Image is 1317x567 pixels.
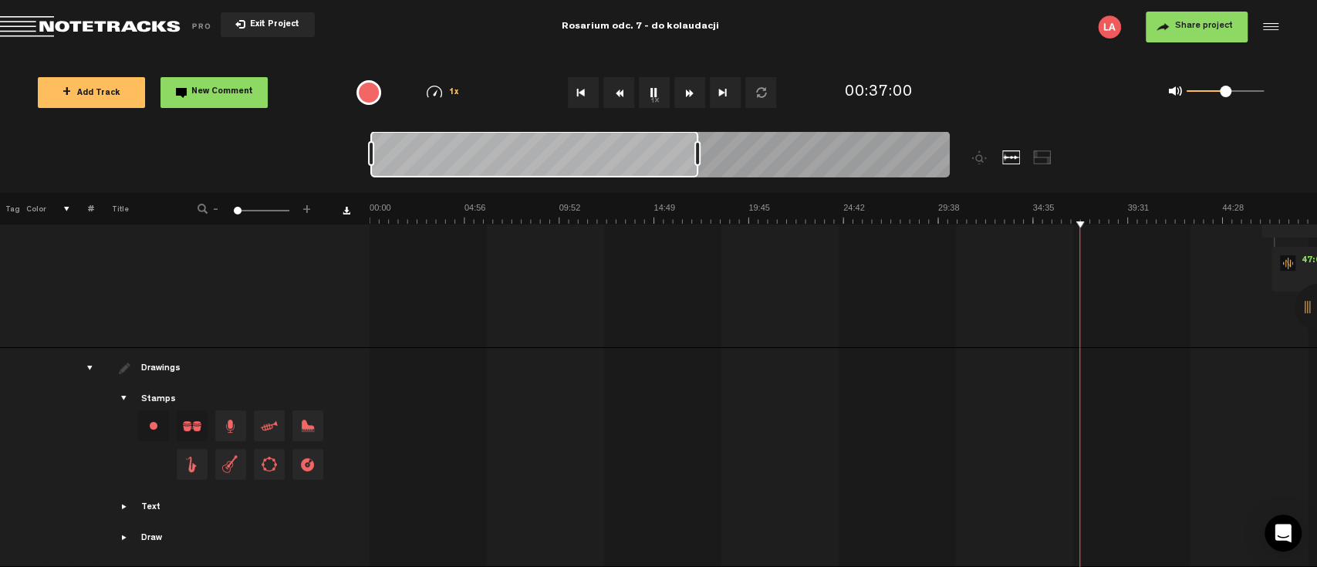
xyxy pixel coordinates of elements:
th: Title [94,193,177,224]
div: {{ tooltip_message }} [356,80,381,105]
button: 1x [639,77,670,108]
span: - [210,202,222,211]
div: Text [141,501,160,515]
button: Go to end [710,77,741,108]
span: Drag and drop a stamp [292,410,323,441]
a: Download comments [343,207,350,214]
div: Rosarium odc. 7 - do kolaudacji [427,8,853,46]
span: Exit Project [245,21,299,29]
span: Add Track [62,89,120,98]
img: star-track.png [1280,255,1295,271]
button: Share project [1146,12,1248,42]
span: Showcase text [119,501,131,513]
img: ruler [370,202,1317,224]
button: Fast Forward [674,77,705,108]
div: Stamps [141,393,176,407]
div: 00:37:00 [844,82,912,104]
button: Loop [745,77,776,108]
button: Exit Project [221,12,315,37]
div: drawings [72,360,96,376]
button: +Add Track [38,77,145,108]
span: Drag and drop a stamp [215,449,246,480]
button: New Comment [160,77,268,108]
span: Drag and drop a stamp [177,410,208,441]
img: letters [1098,15,1121,39]
div: Open Intercom Messenger [1265,515,1302,552]
div: Draw [141,532,162,545]
th: Color [23,193,46,224]
img: speedometer.svg [427,86,442,98]
div: Drawings [141,363,184,376]
span: + [62,86,71,99]
div: Rosarium odc. 7 - do kolaudacji [562,8,719,46]
span: Drag and drop a stamp [215,410,246,441]
td: drawings [69,348,93,567]
th: # [70,193,94,224]
span: Drag and drop a stamp [177,449,208,480]
button: Go to beginning [568,77,599,108]
span: Drag and drop a stamp [254,410,285,441]
div: 1x [404,86,483,99]
span: Share project [1175,22,1233,31]
span: Drag and drop a stamp [254,449,285,480]
button: Rewind [603,77,634,108]
span: Drag and drop a stamp [292,449,323,480]
span: + [301,202,313,211]
span: 1x [449,89,460,97]
span: New Comment [191,88,253,96]
div: Change stamp color.To change the color of an existing stamp, select the stamp on the right and th... [138,410,169,441]
span: Showcase stamps [119,393,131,405]
span: Showcase draw menu [119,532,131,544]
